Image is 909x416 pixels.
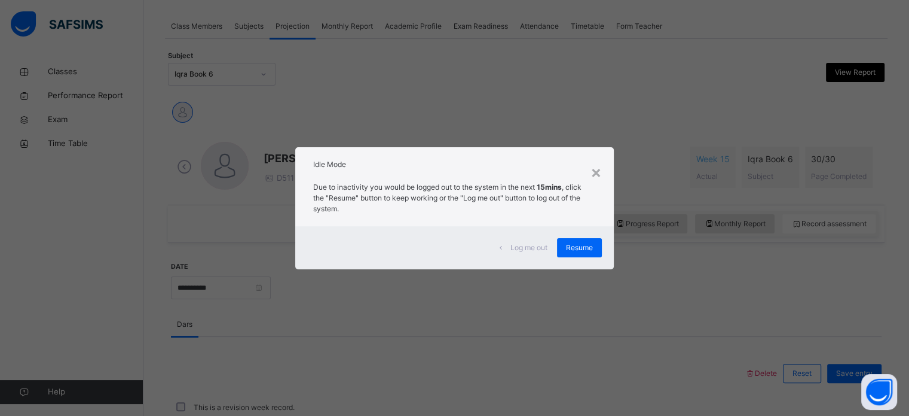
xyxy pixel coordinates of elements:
[313,182,595,214] p: Due to inactivity you would be logged out to the system in the next , click the "Resume" button t...
[590,159,602,184] div: ×
[313,159,595,170] h2: Idle Mode
[537,183,562,192] strong: 15mins
[861,374,897,410] button: Open asap
[566,242,593,253] span: Resume
[510,242,547,253] span: Log me out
